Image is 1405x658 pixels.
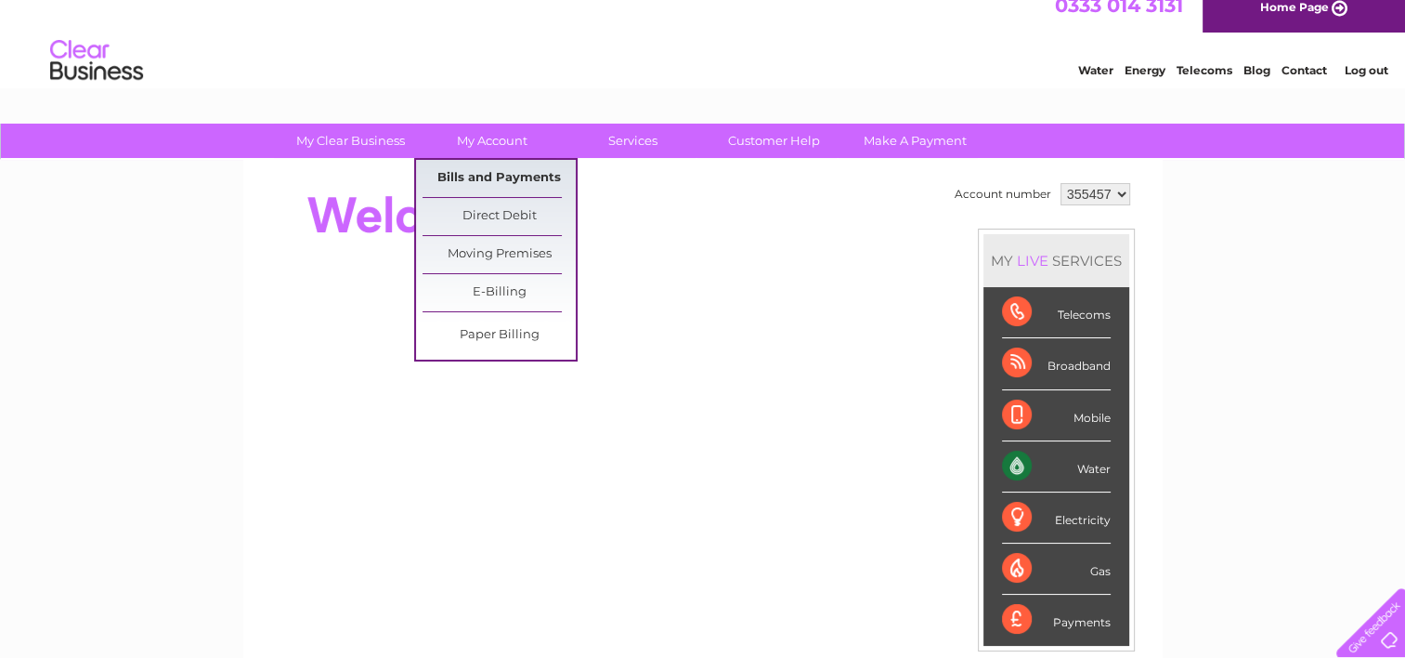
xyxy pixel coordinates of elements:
[839,124,992,158] a: Make A Payment
[1281,79,1327,93] a: Contact
[1002,338,1111,389] div: Broadband
[697,124,851,158] a: Customer Help
[1125,79,1165,93] a: Energy
[983,234,1129,287] div: MY SERVICES
[556,124,709,158] a: Services
[950,178,1056,210] td: Account number
[1243,79,1270,93] a: Blog
[1002,441,1111,493] div: Water
[1013,252,1052,270] div: LIVE
[1177,79,1232,93] a: Telecoms
[1002,544,1111,595] div: Gas
[1002,493,1111,544] div: Electricity
[423,198,576,235] a: Direct Debit
[265,10,1142,90] div: Clear Business is a trading name of Verastar Limited (registered in [GEOGRAPHIC_DATA] No. 3667643...
[1002,390,1111,441] div: Mobile
[423,160,576,197] a: Bills and Payments
[423,236,576,273] a: Moving Premises
[423,274,576,311] a: E-Billing
[415,124,568,158] a: My Account
[1055,9,1183,33] a: 0333 014 3131
[1002,287,1111,338] div: Telecoms
[274,124,427,158] a: My Clear Business
[1078,79,1113,93] a: Water
[1344,79,1387,93] a: Log out
[49,48,144,105] img: logo.png
[1002,595,1111,645] div: Payments
[423,317,576,354] a: Paper Billing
